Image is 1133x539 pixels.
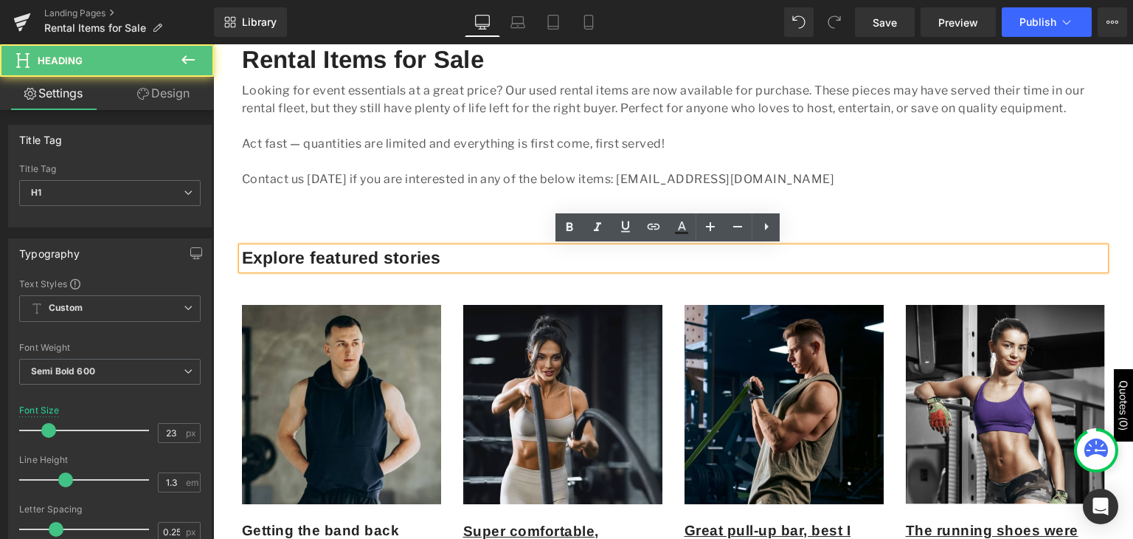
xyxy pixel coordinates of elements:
span: Publish [1019,16,1056,28]
button: Publish [1002,7,1092,37]
span: em [186,478,198,487]
span: Act fast — quantities are limited and everything is first come, first served! [29,92,452,106]
a: Landing Pages [44,7,214,19]
div: Line Height [19,455,201,465]
span: Save [873,15,897,30]
div: Font Size [19,405,60,416]
span: px [186,527,198,537]
div: Letter Spacing [19,504,201,515]
button: More [1098,7,1127,37]
div: Text Styles [19,278,201,289]
h1: Getting the band back together! [29,478,228,514]
span: Heading [38,55,83,66]
div: Title Tag [19,164,201,174]
span: px [186,428,198,438]
h1: Explore featured stories [29,203,892,225]
a: Great pull-up bar, best I have owned. [471,478,638,512]
span: Rental Items for Sale [44,22,146,34]
a: Preview [921,7,996,37]
span: Preview [938,15,978,30]
a: Super comfortable, lightweight and cute [250,479,395,515]
a: New Library [214,7,287,37]
p: Contact us [DATE] if you are interested in any of the below items: [EMAIL_ADDRESS][DOMAIN_NAME] [29,126,892,144]
b: H1 [31,187,41,198]
b: Custom [49,302,83,315]
a: Mobile [571,7,606,37]
a: Tablet [536,7,571,37]
div: Open Intercom Messenger [1083,489,1118,524]
a: The running shoes were very comfortable [693,478,865,512]
p: Looking for event essentials at a great price? Our used rental items are now available for purcha... [29,38,892,73]
a: Desktop [465,7,500,37]
span: Library [242,16,277,29]
a: Laptop [500,7,536,37]
div: Quotes (0) [904,336,916,386]
a: Design [110,77,217,110]
div: Title Tag [19,126,63,146]
div: Typography [19,239,80,260]
div: Font Weight [19,343,201,353]
button: Undo [784,7,814,37]
b: Semi Bold 600 [31,365,95,377]
button: Redo [820,7,849,37]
